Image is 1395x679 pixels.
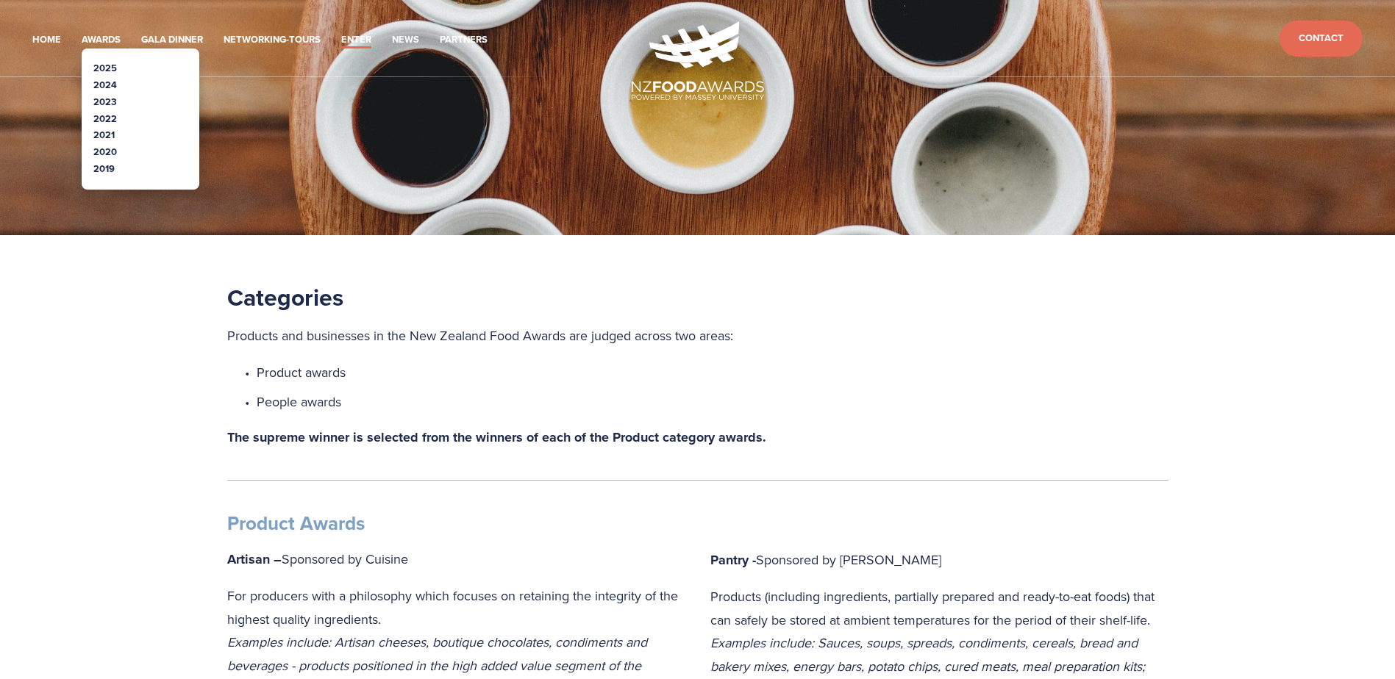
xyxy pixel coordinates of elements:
[710,548,1169,572] p: Sponsored by [PERSON_NAME]
[93,112,117,126] a: 2022
[257,390,1169,414] p: People awards
[710,550,756,570] strong: Pantry -
[93,145,117,159] a: 2020
[93,78,117,92] a: 2024
[93,95,117,109] a: 2023
[141,32,203,48] a: Gala Dinner
[227,550,282,569] strong: Artisan –
[227,280,343,315] strong: Categories
[227,509,365,537] strong: Product Awards
[227,428,766,447] strong: The supreme winner is selected from the winners of each of the Product category awards.
[227,324,1169,348] p: Products and businesses in the New Zealand Food Awards are judged across two areas:
[93,162,115,176] a: 2019
[82,32,121,48] a: Awards
[392,32,419,48] a: News
[440,32,488,48] a: Partners
[257,361,1169,384] p: Product awards
[341,32,371,48] a: Enter
[32,32,61,48] a: Home
[93,128,115,142] a: 2021
[93,61,117,75] a: 2025
[227,547,685,572] p: Sponsored by Cuisine
[224,32,321,48] a: Networking-Tours
[1280,21,1363,57] a: Contact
